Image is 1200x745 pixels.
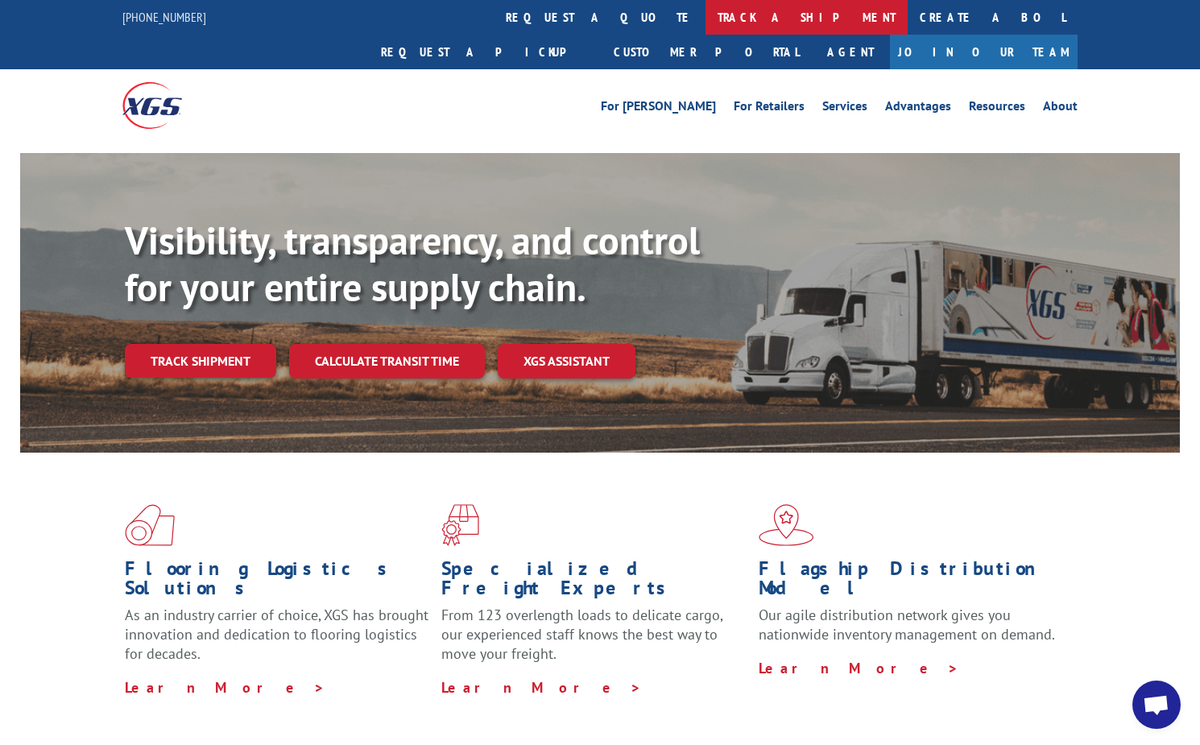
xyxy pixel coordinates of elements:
a: Learn More > [125,678,325,697]
a: XGS ASSISTANT [498,344,635,379]
a: Calculate transit time [289,344,485,379]
img: xgs-icon-total-supply-chain-intelligence-red [125,504,175,546]
p: From 123 overlength loads to delicate cargo, our experienced staff knows the best way to move you... [441,606,746,677]
a: Learn More > [759,659,959,677]
div: Open chat [1132,681,1181,729]
span: Our agile distribution network gives you nationwide inventory management on demand. [759,606,1055,644]
a: For Retailers [734,100,805,118]
a: Customer Portal [602,35,811,69]
img: xgs-icon-focused-on-flooring-red [441,504,479,546]
a: Resources [969,100,1025,118]
a: Services [822,100,867,118]
a: Advantages [885,100,951,118]
a: For [PERSON_NAME] [601,100,716,118]
a: Agent [811,35,890,69]
span: As an industry carrier of choice, XGS has brought innovation and dedication to flooring logistics... [125,606,428,663]
h1: Specialized Freight Experts [441,559,746,606]
img: xgs-icon-flagship-distribution-model-red [759,504,814,546]
a: Learn More > [441,678,642,697]
b: Visibility, transparency, and control for your entire supply chain. [125,215,700,312]
h1: Flooring Logistics Solutions [125,559,429,606]
a: Track shipment [125,344,276,378]
a: Request a pickup [369,35,602,69]
h1: Flagship Distribution Model [759,559,1063,606]
a: About [1043,100,1078,118]
a: Join Our Team [890,35,1078,69]
a: [PHONE_NUMBER] [122,9,206,25]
